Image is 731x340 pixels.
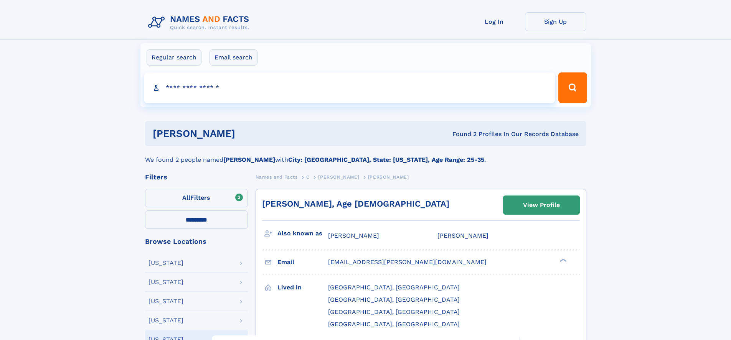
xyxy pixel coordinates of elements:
h3: Also known as [277,227,328,240]
div: Found 2 Profiles In Our Records Database [344,130,579,138]
h1: [PERSON_NAME] [153,129,344,138]
b: [PERSON_NAME] [223,156,275,163]
input: search input [144,72,555,103]
a: [PERSON_NAME] [318,172,359,182]
img: Logo Names and Facts [145,12,256,33]
b: City: [GEOGRAPHIC_DATA], State: [US_STATE], Age Range: 25-35 [288,156,484,163]
a: Sign Up [525,12,586,31]
span: C [306,174,310,180]
span: [GEOGRAPHIC_DATA], [GEOGRAPHIC_DATA] [328,308,460,315]
div: ❯ [558,258,567,263]
span: [PERSON_NAME] [328,232,379,239]
div: [US_STATE] [149,298,183,304]
span: [PERSON_NAME] [368,174,409,180]
a: Log In [464,12,525,31]
div: [US_STATE] [149,260,183,266]
span: All [182,194,190,201]
div: Filters [145,174,248,181]
label: Email search [210,49,257,66]
label: Filters [145,189,248,207]
span: [GEOGRAPHIC_DATA], [GEOGRAPHIC_DATA] [328,296,460,303]
h3: Lived in [277,281,328,294]
span: [GEOGRAPHIC_DATA], [GEOGRAPHIC_DATA] [328,320,460,328]
span: [PERSON_NAME] [437,232,488,239]
div: [US_STATE] [149,317,183,324]
a: C [306,172,310,182]
button: Search Button [558,72,587,103]
div: Browse Locations [145,238,248,245]
span: [PERSON_NAME] [318,174,359,180]
a: Names and Facts [256,172,298,182]
span: [GEOGRAPHIC_DATA], [GEOGRAPHIC_DATA] [328,284,460,291]
div: View Profile [523,196,560,214]
div: [US_STATE] [149,279,183,285]
a: [PERSON_NAME], Age [DEMOGRAPHIC_DATA] [262,199,449,209]
div: We found 2 people named with . [145,146,586,164]
a: View Profile [503,196,579,214]
label: Regular search [147,49,201,66]
span: [EMAIL_ADDRESS][PERSON_NAME][DOMAIN_NAME] [328,258,487,266]
h3: Email [277,256,328,269]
